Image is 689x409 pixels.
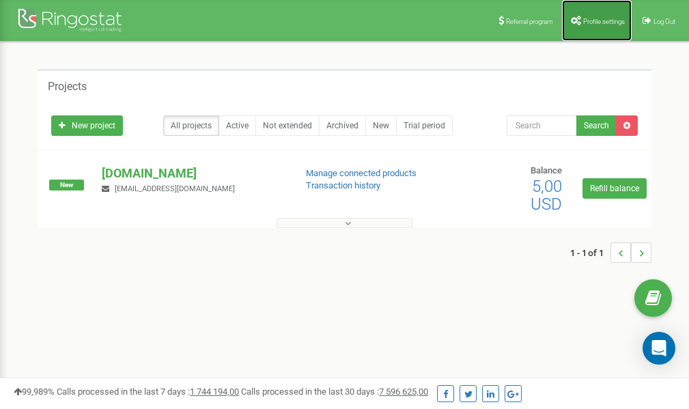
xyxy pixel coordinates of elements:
[306,168,417,178] a: Manage connected products
[319,115,366,136] a: Archived
[51,115,123,136] a: New project
[583,18,625,25] span: Profile settings
[531,177,562,214] span: 5,00 USD
[241,386,428,397] span: Calls processed in the last 30 days :
[14,386,55,397] span: 99,989%
[49,180,84,191] span: New
[506,18,553,25] span: Referral program
[365,115,397,136] a: New
[255,115,320,136] a: Not extended
[576,115,617,136] button: Search
[531,165,562,175] span: Balance
[57,386,239,397] span: Calls processed in the last 7 days :
[48,81,87,93] h5: Projects
[507,115,577,136] input: Search
[379,386,428,397] u: 7 596 625,00
[570,229,651,277] nav: ...
[102,165,283,182] p: [DOMAIN_NAME]
[570,242,610,263] span: 1 - 1 of 1
[306,180,380,191] a: Transaction history
[190,386,239,397] u: 1 744 194,00
[219,115,256,136] a: Active
[582,178,647,199] a: Refill balance
[643,332,675,365] div: Open Intercom Messenger
[653,18,675,25] span: Log Out
[396,115,453,136] a: Trial period
[115,184,235,193] span: [EMAIL_ADDRESS][DOMAIN_NAME]
[163,115,219,136] a: All projects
